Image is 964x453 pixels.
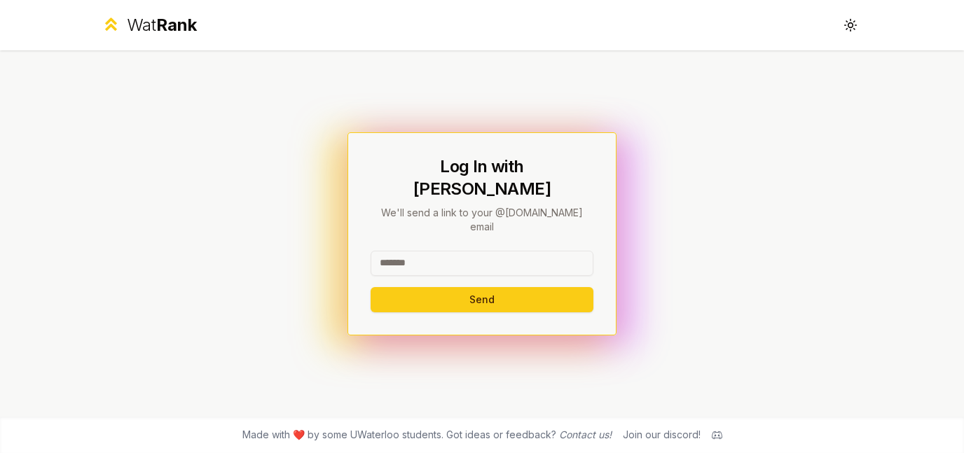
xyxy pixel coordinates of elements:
[371,155,593,200] h1: Log In with [PERSON_NAME]
[371,206,593,234] p: We'll send a link to your @[DOMAIN_NAME] email
[242,428,612,442] span: Made with ❤️ by some UWaterloo students. Got ideas or feedback?
[156,15,197,35] span: Rank
[623,428,701,442] div: Join our discord!
[371,287,593,312] button: Send
[127,14,197,36] div: Wat
[101,14,197,36] a: WatRank
[559,428,612,440] a: Contact us!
